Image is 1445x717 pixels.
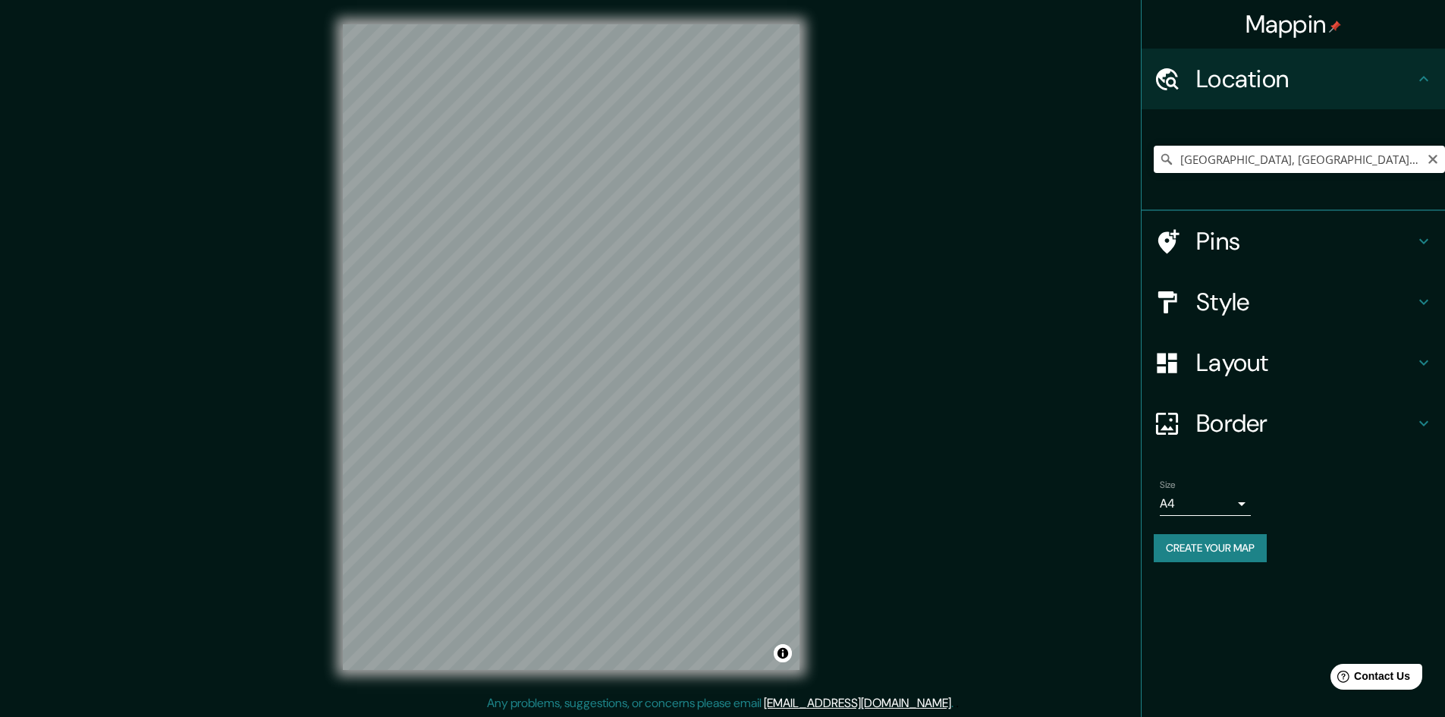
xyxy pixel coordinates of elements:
iframe: Help widget launcher [1310,658,1428,700]
div: Pins [1142,211,1445,272]
div: A4 [1160,492,1251,516]
div: . [953,694,956,712]
div: Location [1142,49,1445,109]
label: Size [1160,479,1176,492]
h4: Border [1196,408,1415,439]
p: Any problems, suggestions, or concerns please email . [487,694,953,712]
button: Create your map [1154,534,1267,562]
input: Pick your city or area [1154,146,1445,173]
button: Clear [1427,151,1439,165]
h4: Mappin [1246,9,1342,39]
button: Toggle attribution [774,644,792,662]
a: [EMAIL_ADDRESS][DOMAIN_NAME] [764,695,951,711]
canvas: Map [343,24,799,670]
div: Style [1142,272,1445,332]
div: . [956,694,959,712]
h4: Pins [1196,226,1415,256]
h4: Style [1196,287,1415,317]
h4: Layout [1196,347,1415,378]
h4: Location [1196,64,1415,94]
div: Layout [1142,332,1445,393]
img: pin-icon.png [1329,20,1341,33]
div: Border [1142,393,1445,454]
